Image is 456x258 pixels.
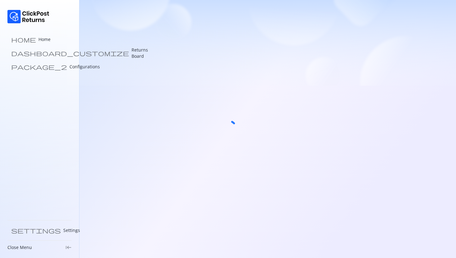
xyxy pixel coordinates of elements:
[7,244,32,251] p: Close Menu
[7,61,72,73] a: package_2 Configurations
[38,36,51,43] p: Home
[11,36,36,43] span: home
[11,50,129,56] span: dashboard_customize
[7,244,72,251] div: Close Menukeyboard_tab_rtl
[7,10,49,23] img: Logo
[7,224,72,237] a: settings Settings
[11,64,67,70] span: package_2
[7,47,72,59] a: dashboard_customize Returns Board
[11,227,61,233] span: settings
[65,244,72,251] span: keyboard_tab_rtl
[132,47,148,59] p: Returns Board
[63,227,80,233] p: Settings
[69,64,100,70] p: Configurations
[7,33,72,46] a: home Home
